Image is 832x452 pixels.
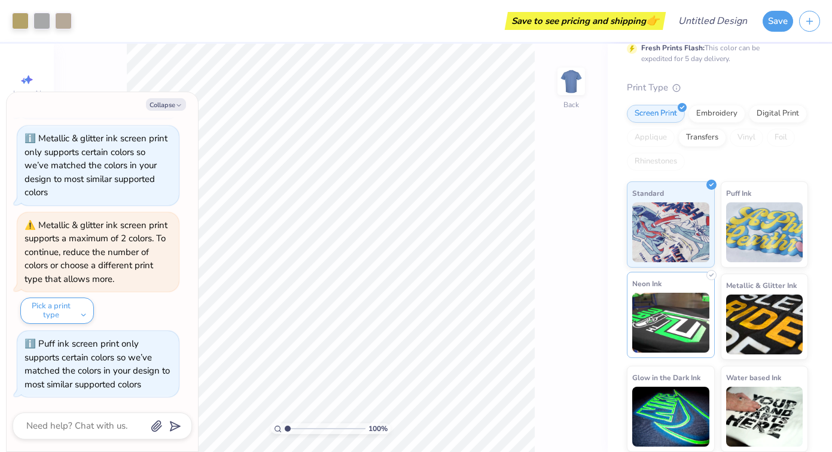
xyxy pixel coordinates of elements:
div: Back [563,99,579,110]
div: Puff ink screen print only supports certain colors so we’ve matched the colors in your design to ... [25,338,170,390]
img: Puff Ink [726,202,803,262]
img: Water based Ink [726,387,803,447]
input: Untitled Design [669,9,757,33]
div: Digital Print [749,105,807,123]
span: Neon Ink [632,277,662,290]
div: Metallic & glitter ink screen print supports a maximum of 2 colors. To continue, reduce the numbe... [25,219,167,285]
span: Metallic & Glitter Ink [726,279,797,292]
img: Standard [632,202,709,262]
div: This color can be expedited for 5 day delivery. [641,43,788,64]
div: Save to see pricing and shipping [508,12,663,30]
img: Back [559,69,583,93]
span: Puff Ink [726,187,751,199]
img: Metallic & Glitter Ink [726,295,803,354]
div: Rhinestones [627,153,685,171]
img: Neon Ink [632,293,709,353]
div: Transfers [678,129,726,147]
div: Vinyl [730,129,763,147]
span: Water based Ink [726,371,781,384]
div: Foil [767,129,795,147]
button: Pick a print type [20,298,94,324]
span: 100 % [368,423,388,434]
span: Glow in the Dark Ink [632,371,700,384]
span: Standard [632,187,664,199]
button: Collapse [146,98,186,111]
span: 👉 [646,13,659,28]
div: Embroidery [688,105,745,123]
div: Screen Print [627,105,685,123]
div: Metallic & glitter ink screen print only supports certain colors so we’ve matched the colors in y... [25,132,167,198]
div: Print Type [627,81,808,95]
img: Glow in the Dark Ink [632,387,709,447]
div: Applique [627,129,675,147]
span: Image AI [13,89,41,98]
strong: Fresh Prints Flash: [641,43,705,53]
button: Save [763,11,793,32]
